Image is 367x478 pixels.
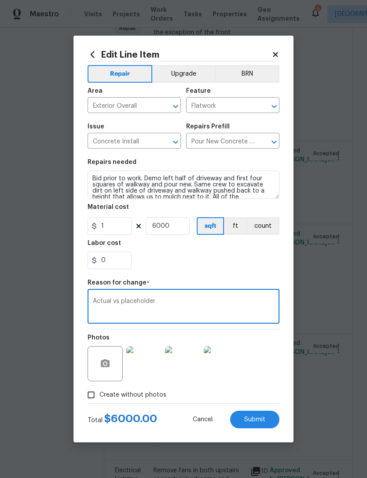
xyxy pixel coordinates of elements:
h5: Material cost [88,204,129,210]
span: Cancel [193,416,213,423]
button: Submit [230,411,279,428]
button: count [246,217,279,235]
div: Total [88,414,157,425]
h5: Photos [88,335,110,341]
span: Create without photos [99,390,166,400]
h5: Repairs Prefill [186,124,230,130]
h5: Feature [186,88,211,94]
button: Repair [88,65,152,83]
h5: Area [88,88,103,94]
button: Open [169,136,182,148]
button: ft [224,217,246,235]
button: Cancel [179,411,227,428]
span: $ 6000.00 [104,413,157,424]
h2: Edit Line Item [88,50,272,59]
h5: Reason for change [88,280,147,286]
button: Open [268,100,280,113]
textarea: Bid prior to work. Demo left half of driveway and first four squares of walkway and pour new. Sam... [88,171,279,199]
button: Upgrade [152,65,215,83]
button: Open [169,100,182,113]
button: BRN [215,65,279,83]
textarea: Actual vs placeholder [93,298,274,317]
h5: Issue [88,124,104,130]
button: Open [268,136,280,148]
h5: Labor cost [88,240,121,246]
button: sqft [197,217,224,235]
span: Submit [244,416,265,423]
h5: Repairs needed [88,159,136,165]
